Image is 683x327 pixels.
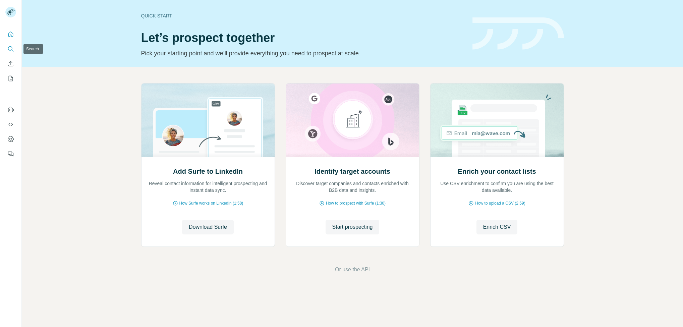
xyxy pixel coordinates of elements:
[293,180,412,194] p: Discover target companies and contacts enriched with B2B data and insights.
[141,49,464,58] p: Pick your starting point and we’ll provide everything you need to prospect at scale.
[5,28,16,40] button: Quick start
[437,180,557,194] p: Use CSV enrichment to confirm you are using the best data available.
[141,12,464,19] div: Quick start
[458,167,536,176] h2: Enrich your contact lists
[189,223,227,231] span: Download Surfe
[179,200,243,206] span: How Surfe works on LinkedIn (1:58)
[326,200,386,206] span: How to prospect with Surfe (1:30)
[335,266,370,274] button: Or use the API
[483,223,511,231] span: Enrich CSV
[5,118,16,130] button: Use Surfe API
[182,220,234,234] button: Download Surfe
[476,220,518,234] button: Enrich CSV
[286,84,419,157] img: Identify target accounts
[5,58,16,70] button: Enrich CSV
[5,148,16,160] button: Feedback
[5,133,16,145] button: Dashboard
[5,104,16,116] button: Use Surfe on LinkedIn
[315,167,390,176] h2: Identify target accounts
[332,223,373,231] span: Start prospecting
[472,17,564,50] img: banner
[141,84,275,157] img: Add Surfe to LinkedIn
[430,84,564,157] img: Enrich your contact lists
[5,43,16,55] button: Search
[326,220,380,234] button: Start prospecting
[475,200,525,206] span: How to upload a CSV (2:59)
[5,72,16,85] button: My lists
[173,167,243,176] h2: Add Surfe to LinkedIn
[148,180,268,194] p: Reveal contact information for intelligent prospecting and instant data sync.
[141,31,464,45] h1: Let’s prospect together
